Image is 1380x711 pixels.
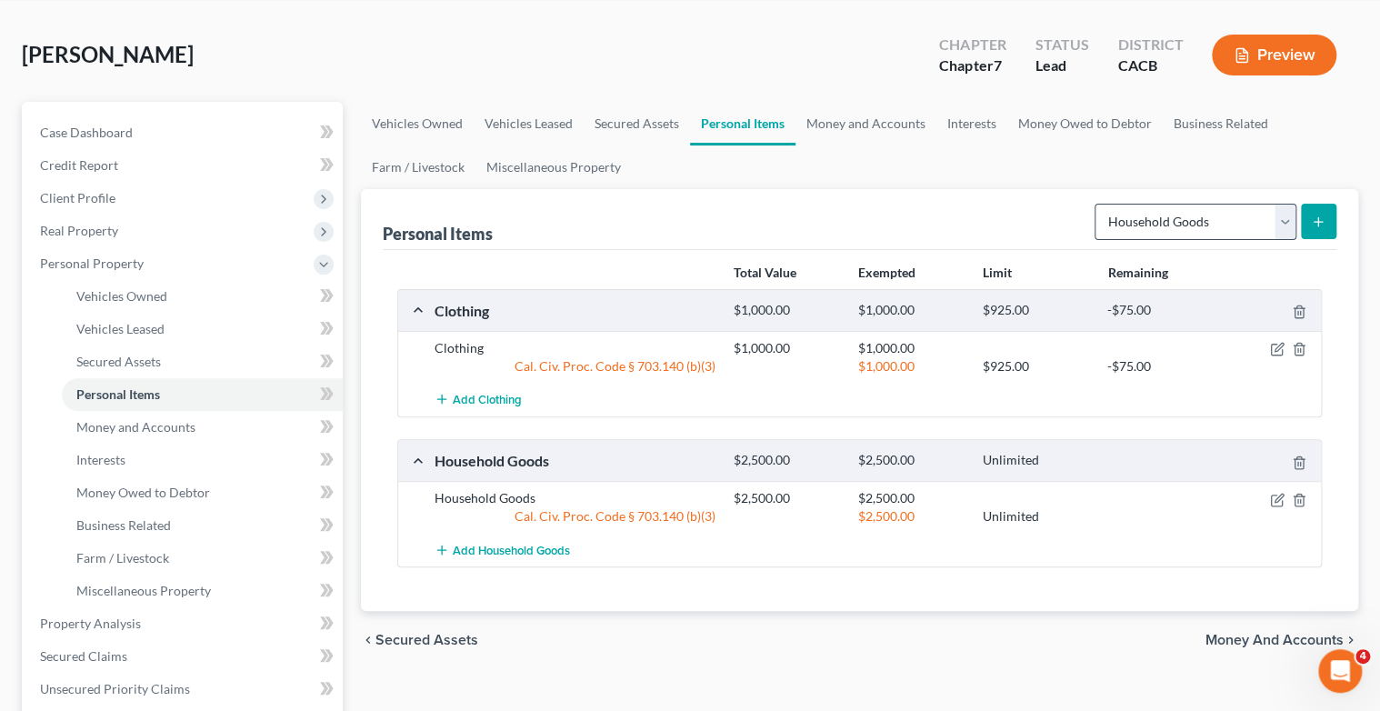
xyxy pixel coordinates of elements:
[40,190,115,205] span: Client Profile
[76,386,160,402] span: Personal Items
[1355,649,1370,664] span: 4
[435,383,522,416] button: Add Clothing
[974,357,1098,376] div: $925.00
[361,145,475,189] a: Farm / Livestock
[1318,649,1362,693] iframe: Intercom live chat
[1344,633,1358,647] i: chevron_right
[453,393,522,407] span: Add Clothing
[1117,55,1183,76] div: CACB
[62,378,343,411] a: Personal Items
[584,102,690,145] a: Secured Assets
[425,507,725,526] div: Cal. Civ. Proc. Code § 703.140 (b)(3)
[936,102,1007,145] a: Interests
[62,280,343,313] a: Vehicles Owned
[76,517,171,533] span: Business Related
[849,339,974,357] div: $1,000.00
[849,507,974,526] div: $2,500.00
[62,542,343,575] a: Farm / Livestock
[1205,633,1358,647] button: Money and Accounts chevron_right
[974,507,1098,526] div: Unlimited
[1098,357,1223,376] div: -$75.00
[1007,102,1163,145] a: Money Owed to Debtor
[25,116,343,149] a: Case Dashboard
[1035,55,1088,76] div: Lead
[76,452,125,467] span: Interests
[425,489,725,507] div: Household Goods
[1098,302,1223,319] div: -$75.00
[361,102,474,145] a: Vehicles Owned
[974,302,1098,319] div: $925.00
[383,223,493,245] div: Personal Items
[76,419,195,435] span: Money and Accounts
[733,265,795,280] strong: Total Value
[76,321,165,336] span: Vehicles Leased
[858,265,915,280] strong: Exempted
[425,301,725,320] div: Clothing
[849,489,974,507] div: $2,500.00
[795,102,936,145] a: Money and Accounts
[22,41,194,67] span: [PERSON_NAME]
[62,476,343,509] a: Money Owed to Debtor
[62,575,343,607] a: Miscellaneous Property
[40,157,118,173] span: Credit Report
[475,145,632,189] a: Miscellaneous Property
[849,452,974,469] div: $2,500.00
[40,681,190,696] span: Unsecured Priority Claims
[725,489,849,507] div: $2,500.00
[725,452,849,469] div: $2,500.00
[1212,35,1336,75] button: Preview
[1108,265,1168,280] strong: Remaining
[76,485,210,500] span: Money Owed to Debtor
[993,56,1001,74] span: 7
[62,509,343,542] a: Business Related
[1117,35,1183,55] div: District
[62,345,343,378] a: Secured Assets
[690,102,795,145] a: Personal Items
[62,444,343,476] a: Interests
[40,125,133,140] span: Case Dashboard
[974,452,1098,469] div: Unlimited
[40,223,118,238] span: Real Property
[361,633,375,647] i: chevron_left
[474,102,584,145] a: Vehicles Leased
[40,255,144,271] span: Personal Property
[725,302,849,319] div: $1,000.00
[76,583,211,598] span: Miscellaneous Property
[453,543,570,557] span: Add Household Goods
[849,302,974,319] div: $1,000.00
[25,673,343,706] a: Unsecured Priority Claims
[725,339,849,357] div: $1,000.00
[76,550,169,566] span: Farm / Livestock
[435,533,570,566] button: Add Household Goods
[375,633,478,647] span: Secured Assets
[1035,35,1088,55] div: Status
[939,55,1005,76] div: Chapter
[939,35,1005,55] div: Chapter
[983,265,1012,280] strong: Limit
[25,607,343,640] a: Property Analysis
[425,357,725,376] div: Cal. Civ. Proc. Code § 703.140 (b)(3)
[1163,102,1279,145] a: Business Related
[1205,633,1344,647] span: Money and Accounts
[425,339,725,357] div: Clothing
[425,451,725,470] div: Household Goods
[62,411,343,444] a: Money and Accounts
[40,648,127,664] span: Secured Claims
[25,149,343,182] a: Credit Report
[76,288,167,304] span: Vehicles Owned
[25,640,343,673] a: Secured Claims
[76,354,161,369] span: Secured Assets
[849,357,974,376] div: $1,000.00
[62,313,343,345] a: Vehicles Leased
[40,616,141,631] span: Property Analysis
[361,633,478,647] button: chevron_left Secured Assets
